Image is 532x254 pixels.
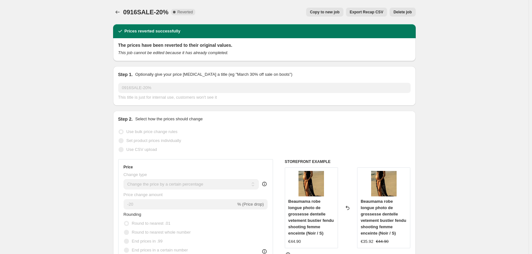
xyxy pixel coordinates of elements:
[306,8,343,17] button: Copy to new job
[261,181,268,187] div: help
[371,171,397,196] img: 10107506562-1_80x.jpg
[310,10,340,15] span: Copy to new job
[361,238,373,245] div: €35.92
[123,9,169,16] span: 0916SALE-20%
[124,199,236,209] input: -15
[118,71,133,78] h2: Step 1.
[361,199,406,236] span: Beaumama robe longue photo de grossesse dentelle vetement bustier fendu shooting femme enceinte (...
[393,10,412,15] span: Delete job
[237,202,264,207] span: % (Price drop)
[118,50,228,55] i: This job cannot be edited because it has already completed.
[118,95,217,100] span: This title is just for internal use, customers won't see it
[285,159,411,164] h6: STOREFRONT EXAMPLE
[298,171,324,196] img: 10107506562-1_80x.jpg
[135,71,292,78] p: Optionally give your price [MEDICAL_DATA] a title (eg "March 30% off sale on boots")
[126,129,177,134] span: Use bulk price change rules
[288,238,301,245] div: €44.90
[125,28,181,34] h2: Prices reverted successfully
[124,212,141,217] span: Rounding
[124,165,133,170] h3: Price
[132,221,170,226] span: Round to nearest .01
[135,116,203,122] p: Select how the prices should change
[118,116,133,122] h2: Step 2.
[118,83,411,93] input: 30% off holiday sale
[118,42,411,48] h2: The prices have been reverted to their original values.
[288,199,334,236] span: Beaumama robe longue photo de grossesse dentelle vetement bustier fendu shooting femme enceinte (...
[346,8,387,17] button: Export Recap CSV
[390,8,415,17] button: Delete job
[124,192,163,197] span: Price change amount
[132,239,163,243] span: End prices in .99
[124,172,147,177] span: Change type
[113,8,122,17] button: Price change jobs
[177,10,193,15] span: Reverted
[132,230,191,235] span: Round to nearest whole number
[350,10,383,15] span: Export Recap CSV
[126,138,181,143] span: Set product prices individually
[126,147,157,152] span: Use CSV upload
[132,248,188,252] span: End prices in a certain number
[376,238,389,245] strike: €44.90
